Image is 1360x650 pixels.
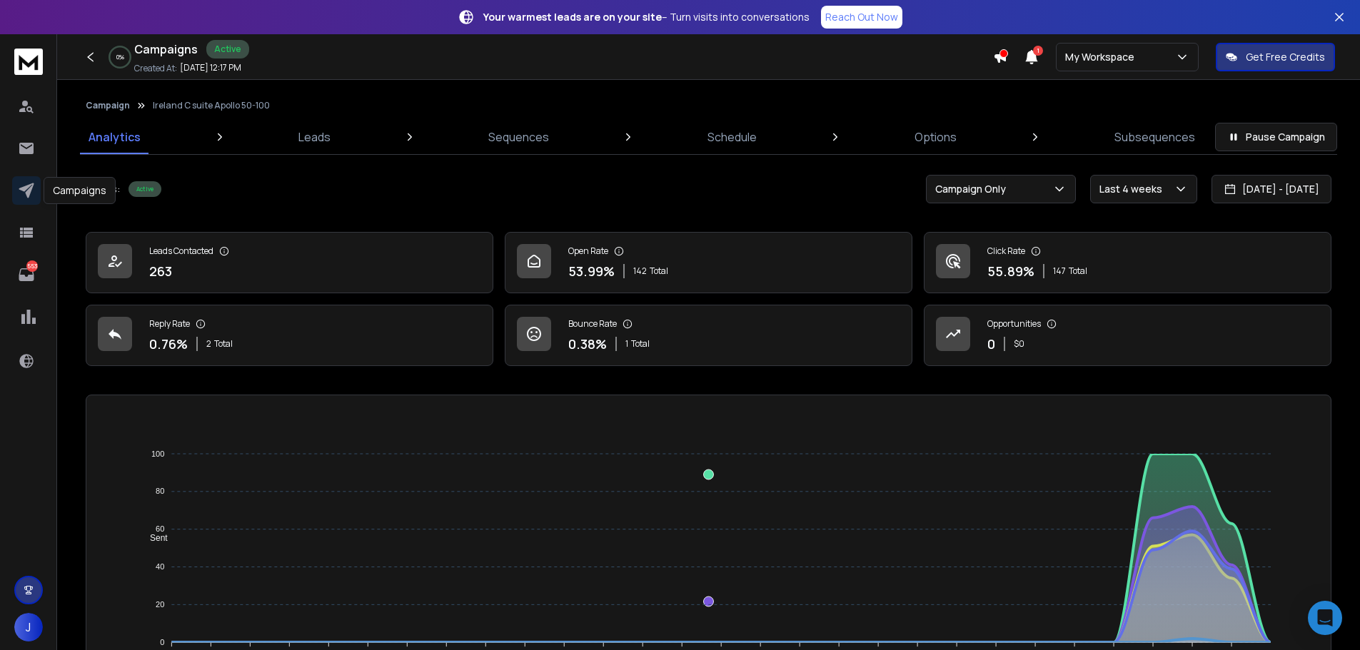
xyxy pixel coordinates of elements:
a: Schedule [699,120,765,154]
p: Subsequences [1114,128,1195,146]
button: J [14,613,43,641]
p: Get Free Credits [1246,50,1325,64]
p: Last 4 weeks [1099,182,1168,196]
p: – Turn visits into conversations [483,10,810,24]
p: Open Rate [568,245,608,257]
a: Reach Out Now [821,6,902,29]
a: Leads Contacted263 [86,232,493,293]
span: Total [631,338,650,350]
p: 0.38 % [568,334,607,354]
tspan: 100 [151,450,164,458]
h1: Campaigns [134,41,198,58]
div: Active [206,40,249,59]
a: Click Rate55.89%147Total [924,232,1331,293]
span: 1 [625,338,628,350]
p: Schedule [707,128,757,146]
tspan: 60 [156,524,164,533]
strong: Your warmest leads are on your site [483,10,662,24]
p: 553 [26,260,38,272]
div: Open Intercom Messenger [1308,601,1342,635]
span: 1 [1033,46,1043,56]
a: Subsequences [1106,120,1204,154]
p: Reply Rate [149,318,190,330]
p: Reach Out Now [825,10,898,24]
span: 147 [1053,265,1066,277]
a: Sequences [480,120,558,154]
a: Analytics [80,120,149,154]
tspan: 40 [156,562,164,571]
p: Analytics [89,128,141,146]
p: Opportunities [987,318,1041,330]
a: Leads [290,120,339,154]
span: Total [214,338,233,350]
p: Click Rate [987,245,1025,257]
button: Campaign [86,100,130,111]
span: Total [650,265,668,277]
a: 553 [12,260,41,289]
p: 55.89 % [987,261,1034,281]
div: Active [129,181,161,197]
p: Sequences [488,128,549,146]
p: Bounce Rate [568,318,617,330]
span: Sent [139,533,168,543]
span: 142 [633,265,647,277]
span: 2 [206,338,211,350]
a: Bounce Rate0.38%1Total [505,305,912,366]
a: Open Rate53.99%142Total [505,232,912,293]
tspan: 0 [160,638,164,646]
p: Campaign Only [935,182,1012,196]
div: Campaigns [44,177,116,204]
p: [DATE] 12:17 PM [180,62,241,73]
a: Reply Rate0.76%2Total [86,305,493,366]
p: 0.76 % [149,334,188,354]
a: Opportunities0$0 [924,305,1331,366]
span: Total [1069,265,1087,277]
p: 0 % [116,53,124,61]
p: Ireland C suite Apollo 50-100 [153,100,270,111]
button: [DATE] - [DATE] [1212,175,1331,203]
p: Options [915,128,957,146]
p: 263 [149,261,172,281]
tspan: 20 [156,600,164,609]
p: $ 0 [1014,338,1024,350]
button: Pause Campaign [1215,123,1337,151]
img: logo [14,49,43,75]
p: Leads Contacted [149,245,213,257]
p: Leads [298,128,331,146]
button: Get Free Credits [1216,43,1335,71]
p: Created At: [134,63,177,74]
a: Options [906,120,965,154]
tspan: 80 [156,487,164,496]
p: My Workspace [1065,50,1140,64]
p: 53.99 % [568,261,615,281]
p: 0 [987,334,995,354]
